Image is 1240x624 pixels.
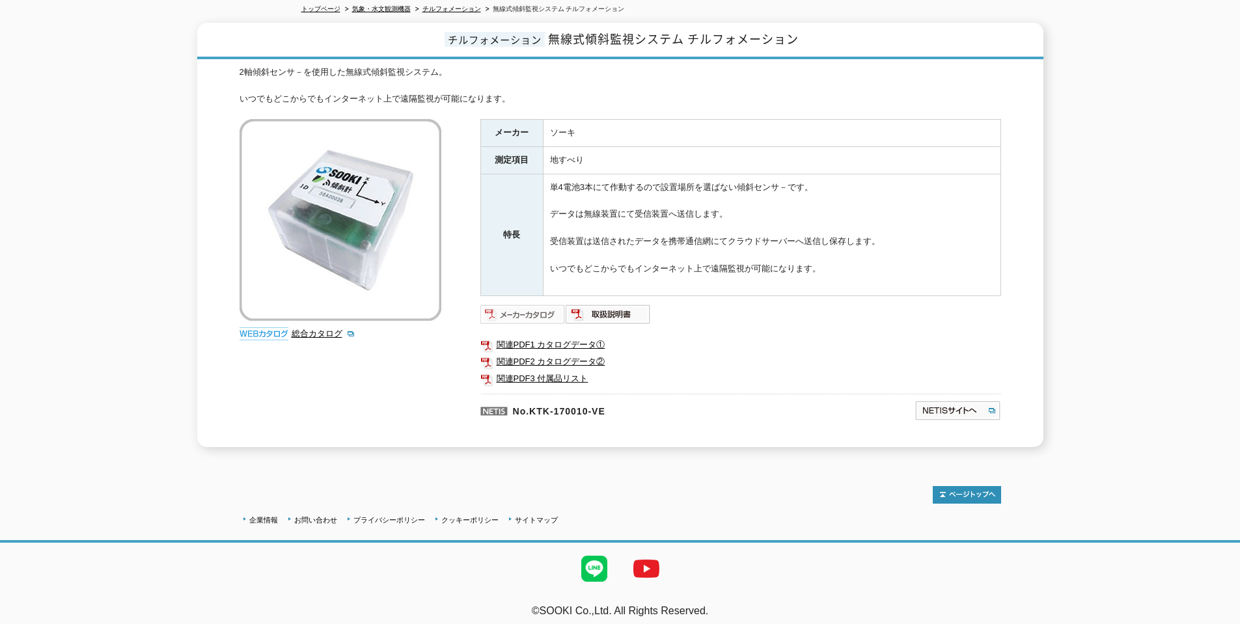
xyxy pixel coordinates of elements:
a: メーカーカタログ [480,312,566,322]
a: 総合カタログ [292,329,355,338]
a: プライバシーポリシー [353,516,425,524]
img: メーカーカタログ [480,304,566,325]
td: 単4電池3本にて作動するので設置場所を選ばない傾斜センサ－です。 データは無線装置にて受信装置へ送信します。 受信装置は送信されたデータを携帯通信網にてクラウドサーバーへ送信し保存します。 いつ... [543,174,1000,295]
a: トップページ [301,5,340,12]
li: 無線式傾斜監視システム チルフォメーション [483,3,625,16]
td: ソーキ [543,120,1000,147]
a: 気象・水文観測機器 [352,5,411,12]
th: メーカー [480,120,543,147]
td: 地すべり [543,147,1000,174]
span: チルフォメーション [445,32,545,47]
span: 無線式傾斜監視システム チルフォメーション [548,30,799,47]
img: YouTube [620,543,672,595]
div: 2軸傾斜センサ－を使用した無線式傾斜監視システム。 いつでもどこからでもインターネット上で遠隔監視が可能になります。 [240,66,1001,106]
img: NETISサイトへ [915,400,1001,421]
th: 測定項目 [480,147,543,174]
a: 関連PDF3 付属品リスト [480,370,1001,387]
a: クッキーポリシー [441,516,499,524]
a: 関連PDF2 カタログデータ② [480,353,1001,370]
img: webカタログ [240,327,288,340]
img: 取扱説明書 [566,304,651,325]
a: お問い合わせ [294,516,337,524]
th: 特長 [480,174,543,295]
img: トップページへ [933,486,1001,504]
img: 無線式傾斜監視システム チルフォメーション [240,119,441,321]
a: 企業情報 [249,516,278,524]
p: No.KTK-170010-VE [480,394,789,425]
a: サイトマップ [515,516,558,524]
a: チルフォメーション [422,5,481,12]
img: LINE [568,543,620,595]
a: 取扱説明書 [566,312,651,322]
a: 関連PDF1 カタログデータ① [480,336,1001,353]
